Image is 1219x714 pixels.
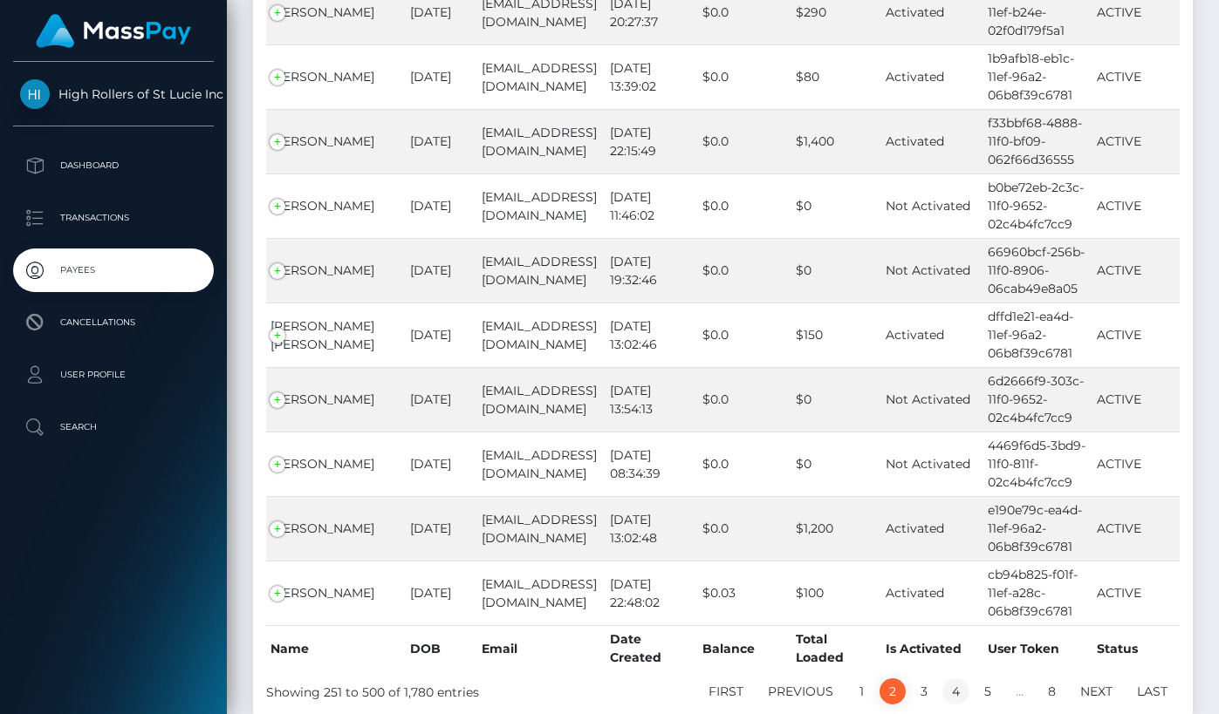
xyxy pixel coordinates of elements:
th: Balance [698,625,791,671]
td: [DATE] 13:54:13 [606,367,698,432]
td: ACTIVE [1092,173,1180,238]
td: 66960bcf-256b-11f0-8906-06cab49e8a05 [983,238,1092,303]
td: [DATE] [406,109,477,173]
td: [EMAIL_ADDRESS][DOMAIN_NAME] [477,303,605,367]
p: Transactions [20,205,207,231]
th: Name [266,625,406,671]
td: $0 [791,173,881,238]
td: [DATE] [406,367,477,432]
a: 2 [880,678,906,704]
a: Previous [758,678,843,704]
td: ACTIVE [1092,303,1180,367]
p: Cancellations [20,309,207,336]
td: [EMAIL_ADDRESS][DOMAIN_NAME] [477,173,605,238]
td: [DATE] 13:39:02 [606,44,698,109]
td: Activated [881,109,983,173]
td: $100 [791,561,881,625]
td: ACTIVE [1092,561,1180,625]
td: $0.0 [698,173,791,238]
td: Activated [881,303,983,367]
th: Status [1092,625,1180,671]
td: [PERSON_NAME] [266,238,406,303]
a: Cancellations [13,301,214,344]
a: Next [1071,678,1122,704]
td: $0 [791,238,881,303]
td: [EMAIL_ADDRESS][DOMAIN_NAME] [477,496,605,561]
a: 4 [942,678,969,704]
td: Activated [881,44,983,109]
p: Dashboard [20,153,207,179]
th: Total Loaded [791,625,881,671]
td: Activated [881,496,983,561]
td: Not Activated [881,367,983,432]
td: [DATE] 22:15:49 [606,109,698,173]
td: [EMAIL_ADDRESS][DOMAIN_NAME] [477,44,605,109]
td: $0 [791,367,881,432]
td: [DATE] [406,173,477,238]
td: [DATE] 22:48:02 [606,561,698,625]
td: b0be72eb-2c3c-11f0-9652-02c4b4fc7cc9 [983,173,1092,238]
div: Showing 251 to 500 of 1,780 entries [266,677,632,702]
a: Search [13,405,214,449]
td: $0.0 [698,238,791,303]
td: [DATE] 11:46:02 [606,173,698,238]
td: Not Activated [881,238,983,303]
td: $0.0 [698,44,791,109]
td: [PERSON_NAME] [266,44,406,109]
td: [EMAIL_ADDRESS][DOMAIN_NAME] [477,561,605,625]
a: 3 [911,678,937,704]
td: [PERSON_NAME] [PERSON_NAME] [266,303,406,367]
td: ACTIVE [1092,432,1180,496]
td: [PERSON_NAME] [266,496,406,561]
td: [DATE] 19:32:46 [606,238,698,303]
td: Activated [881,561,983,625]
td: ACTIVE [1092,44,1180,109]
th: DOB [406,625,477,671]
td: f33bbf68-4888-11f0-bf09-062f66d36555 [983,109,1092,173]
td: $0.0 [698,109,791,173]
td: [EMAIL_ADDRESS][DOMAIN_NAME] [477,432,605,496]
a: Dashboard [13,144,214,187]
p: Payees [20,257,207,283]
td: ACTIVE [1092,496,1180,561]
a: First [699,678,753,704]
img: MassPay Logo [36,14,191,48]
td: [DATE] [406,303,477,367]
td: ACTIVE [1092,367,1180,432]
td: $80 [791,44,881,109]
span: High Rollers of St Lucie Inc [13,86,214,102]
th: Email [477,625,605,671]
td: Not Activated [881,432,983,496]
td: [PERSON_NAME] [266,109,406,173]
td: cb94b825-f01f-11ef-a28c-06b8f39c6781 [983,561,1092,625]
td: [DATE] 13:02:48 [606,496,698,561]
td: [DATE] 13:02:46 [606,303,698,367]
a: User Profile [13,353,214,397]
td: $1,200 [791,496,881,561]
a: 8 [1038,678,1065,704]
td: $150 [791,303,881,367]
td: $0 [791,432,881,496]
td: 1b9afb18-eb1c-11ef-96a2-06b8f39c6781 [983,44,1092,109]
td: e190e79c-ea4d-11ef-96a2-06b8f39c6781 [983,496,1092,561]
td: ACTIVE [1092,238,1180,303]
td: 6d2666f9-303c-11f0-9652-02c4b4fc7cc9 [983,367,1092,432]
td: [PERSON_NAME] [266,367,406,432]
a: Transactions [13,196,214,240]
p: Search [20,414,207,440]
td: [DATE] [406,432,477,496]
a: Payees [13,248,214,292]
td: [EMAIL_ADDRESS][DOMAIN_NAME] [477,109,605,173]
th: Date Created [606,625,698,671]
td: $0.0 [698,367,791,432]
th: Is Activated [881,625,983,671]
th: User Token [983,625,1092,671]
img: High Rollers of St Lucie Inc [20,79,50,109]
td: ACTIVE [1092,109,1180,173]
td: [PERSON_NAME] [266,561,406,625]
td: $0.0 [698,303,791,367]
td: [DATE] [406,44,477,109]
td: dffd1e21-ea4d-11ef-96a2-06b8f39c6781 [983,303,1092,367]
td: [PERSON_NAME] [266,432,406,496]
td: $0.0 [698,432,791,496]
